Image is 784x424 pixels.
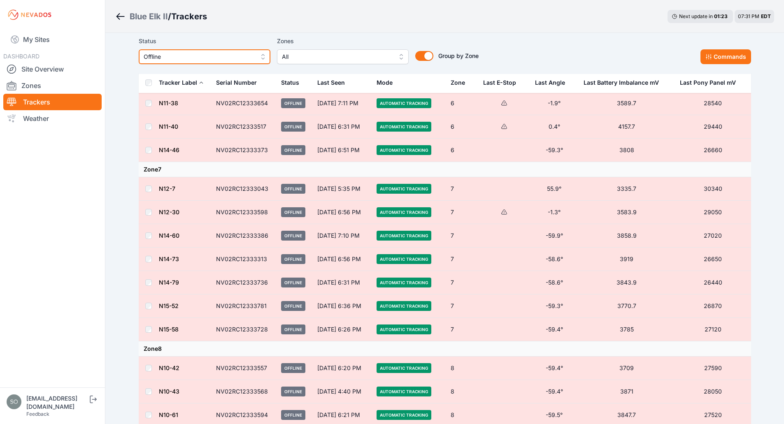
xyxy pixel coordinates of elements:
[312,271,372,294] td: [DATE] 6:31 PM
[312,115,372,139] td: [DATE] 6:31 PM
[159,146,179,153] a: N14-46
[680,73,742,93] button: Last Pony Panel mV
[277,36,409,46] label: Zones
[579,248,675,271] td: 3919
[281,231,305,241] span: Offline
[377,98,431,108] span: Automatic Tracking
[579,139,675,162] td: 3808
[377,410,431,420] span: Automatic Tracking
[675,201,751,224] td: 29050
[377,387,431,396] span: Automatic Tracking
[7,394,21,409] img: solarae@invenergy.com
[530,318,579,341] td: -59.4°
[282,52,392,62] span: All
[312,318,372,341] td: [DATE] 6:26 PM
[159,232,179,239] a: N14-60
[451,79,465,87] div: Zone
[377,324,431,334] span: Automatic Tracking
[159,302,179,309] a: N15-52
[115,6,207,27] nav: Breadcrumb
[281,301,305,311] span: Offline
[446,115,478,139] td: 6
[377,207,431,217] span: Automatic Tracking
[584,79,659,87] div: Last Battery Imbalance mV
[377,231,431,241] span: Automatic Tracking
[530,92,579,115] td: -1.9°
[312,177,372,201] td: [DATE] 5:35 PM
[281,98,305,108] span: Offline
[211,357,276,380] td: NV02RC12333557
[211,248,276,271] td: NV02RC12333313
[377,79,393,87] div: Mode
[377,145,431,155] span: Automatic Tracking
[26,394,88,411] div: [EMAIL_ADDRESS][DOMAIN_NAME]
[159,388,179,395] a: N10-43
[579,271,675,294] td: 3843.9
[211,224,276,248] td: NV02RC12333386
[446,139,478,162] td: 6
[159,100,178,107] a: N11-38
[483,79,516,87] div: Last E-Stop
[317,73,367,93] div: Last Seen
[446,318,478,341] td: 7
[579,92,675,115] td: 3589.7
[211,271,276,294] td: NV02RC12333736
[168,11,171,22] span: /
[761,13,771,19] span: EDT
[584,73,665,93] button: Last Battery Imbalance mV
[312,139,372,162] td: [DATE] 6:51 PM
[530,380,579,403] td: -59.4°
[535,79,565,87] div: Last Angle
[700,49,751,64] button: Commands
[312,224,372,248] td: [DATE] 7:10 PM
[579,224,675,248] td: 3858.9
[535,73,572,93] button: Last Angle
[3,110,102,127] a: Weather
[530,139,579,162] td: -59.3°
[579,177,675,201] td: 3335.7
[675,357,751,380] td: 27590
[130,11,168,22] a: Blue Elk II
[530,201,579,224] td: -1.3°
[675,92,751,115] td: 28540
[211,201,276,224] td: NV02RC12333598
[675,380,751,403] td: 28050
[139,49,270,64] button: Offline
[451,73,472,93] button: Zone
[281,122,305,132] span: Offline
[312,380,372,403] td: [DATE] 4:40 PM
[159,279,179,286] a: N14-79
[281,73,306,93] button: Status
[679,13,713,19] span: Next update in
[216,73,263,93] button: Serial Number
[675,248,751,271] td: 26650
[446,380,478,403] td: 8
[579,357,675,380] td: 3709
[281,79,299,87] div: Status
[530,248,579,271] td: -58.6°
[159,326,179,333] a: N15-58
[579,115,675,139] td: 4157.7
[139,341,751,357] td: Zone 8
[446,201,478,224] td: 7
[139,162,751,177] td: Zone 7
[446,248,478,271] td: 7
[312,357,372,380] td: [DATE] 6:20 PM
[377,184,431,194] span: Automatic Tracking
[312,92,372,115] td: [DATE] 7:11 PM
[377,122,431,132] span: Automatic Tracking
[281,387,305,396] span: Offline
[211,177,276,201] td: NV02RC12333043
[530,294,579,318] td: -59.3°
[281,254,305,264] span: Offline
[312,248,372,271] td: [DATE] 6:56 PM
[377,301,431,311] span: Automatic Tracking
[3,77,102,94] a: Zones
[211,380,276,403] td: NV02RC12333568
[579,294,675,318] td: 3770.7
[530,115,579,139] td: 0.4°
[7,8,53,21] img: Nevados
[312,201,372,224] td: [DATE] 6:56 PM
[171,11,207,22] h3: Trackers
